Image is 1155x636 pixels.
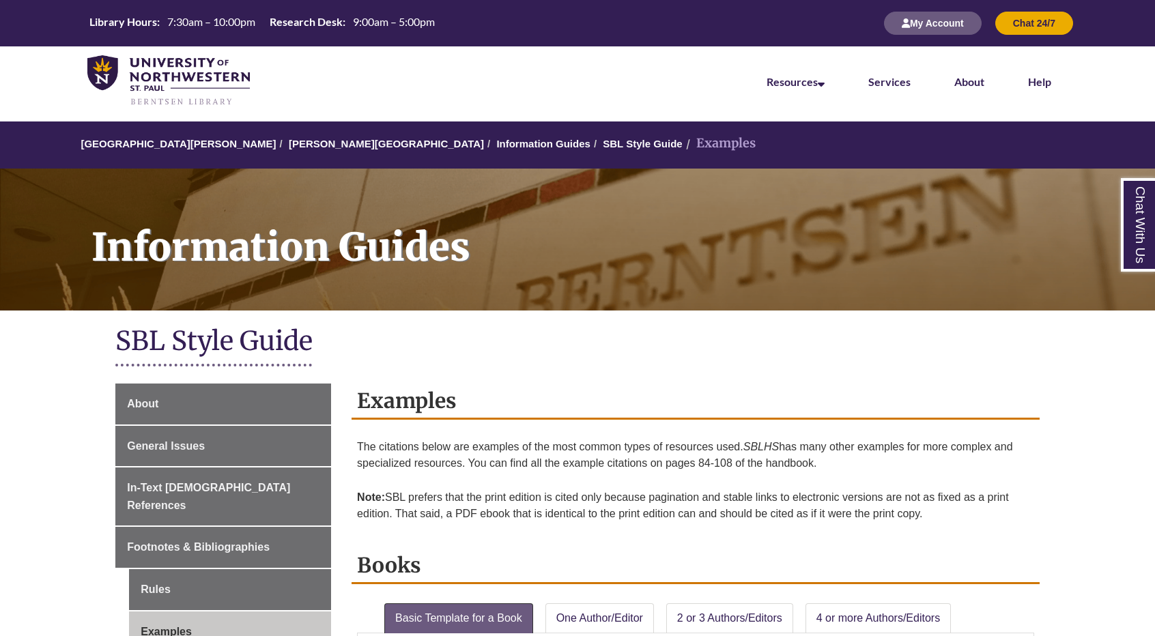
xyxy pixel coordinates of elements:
[357,491,385,503] strong: Note:
[357,433,1034,477] p: The citations below are examples of the most common types of resources used. has many other examp...
[666,603,793,633] a: 2 or 3 Authors/Editors
[995,17,1073,29] a: Chat 24/7
[767,75,825,88] a: Resources
[115,467,331,525] a: In-Text [DEMOGRAPHIC_DATA] References
[289,138,484,149] a: [PERSON_NAME][GEOGRAPHIC_DATA]
[496,138,590,149] a: Information Guides
[995,12,1073,35] button: Chat 24/7
[357,484,1034,527] p: SBL prefers that the print edition is cited only because pagination and stable links to electroni...
[127,398,158,409] span: About
[127,541,270,553] span: Footnotes & Bibliographies
[87,55,250,106] img: UNWSP Library Logo
[384,603,533,633] a: Basic Template for a Book
[127,482,290,511] span: In-Text [DEMOGRAPHIC_DATA] References
[805,603,951,633] a: 4 or more Authors/Editors
[264,14,347,29] th: Research Desk:
[115,426,331,467] a: General Issues
[115,324,1040,360] h1: SBL Style Guide
[1028,75,1051,88] a: Help
[84,14,440,31] table: Hours Today
[352,384,1040,420] h2: Examples
[127,440,205,452] span: General Issues
[884,12,982,35] button: My Account
[167,15,255,28] span: 7:30am – 10:00pm
[84,14,440,33] a: Hours Today
[352,548,1040,584] h2: Books
[603,138,682,149] a: SBL Style Guide
[683,134,756,154] li: Examples
[884,17,982,29] a: My Account
[76,169,1155,293] h1: Information Guides
[129,569,331,610] a: Rules
[115,384,331,424] a: About
[743,441,779,452] em: SBLHS
[868,75,911,88] a: Services
[84,14,162,29] th: Library Hours:
[545,603,654,633] a: One Author/Editor
[115,527,331,568] a: Footnotes & Bibliographies
[954,75,984,88] a: About
[353,15,435,28] span: 9:00am – 5:00pm
[81,138,276,149] a: [GEOGRAPHIC_DATA][PERSON_NAME]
